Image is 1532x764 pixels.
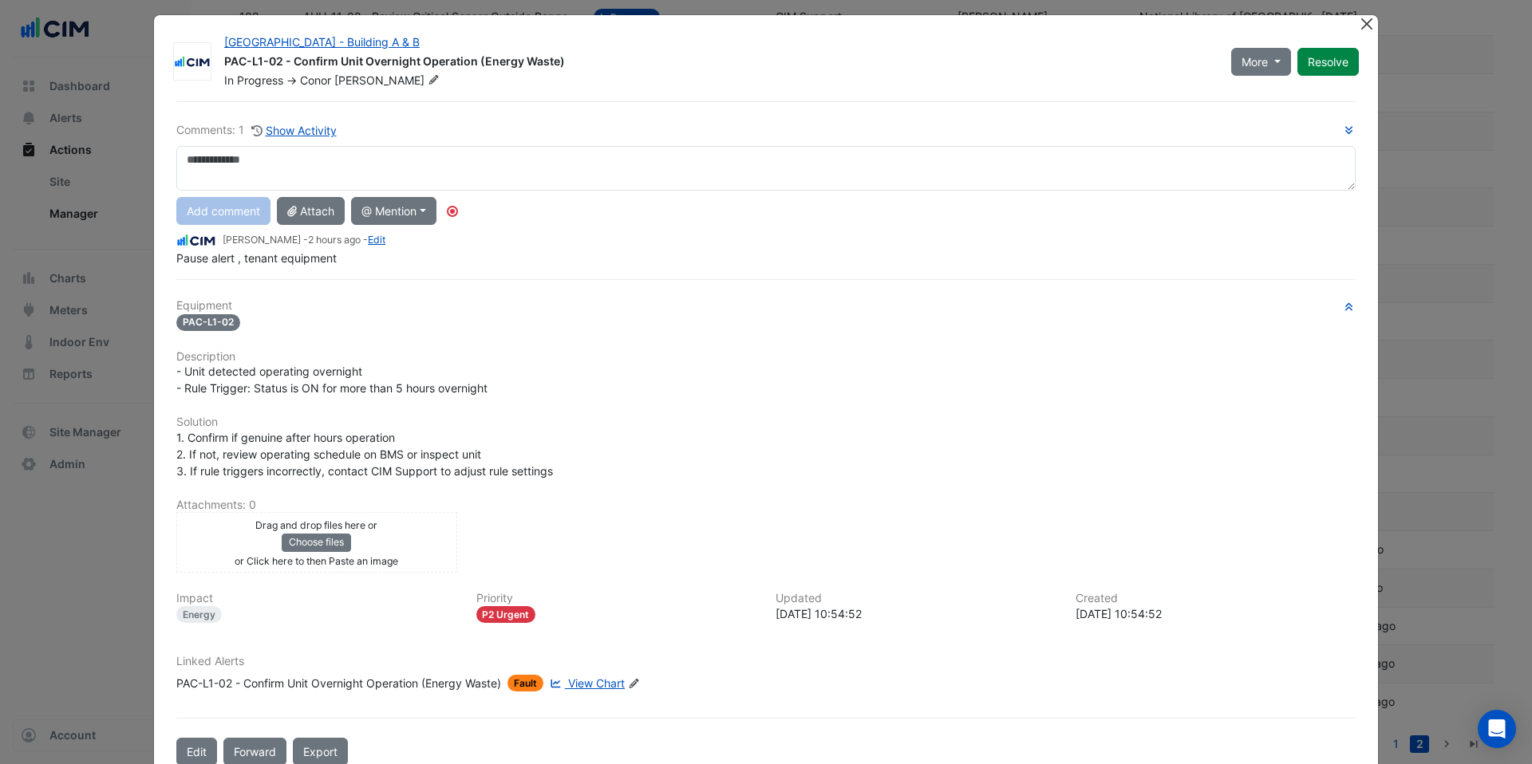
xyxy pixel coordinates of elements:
fa-icon: Edit Linked Alerts [628,678,640,690]
a: View Chart [547,675,625,691]
button: Resolve [1297,48,1359,76]
span: More [1242,53,1268,70]
div: [DATE] 10:54:52 [776,605,1056,622]
h6: Priority [476,592,757,605]
div: Open Intercom Messenger [1478,710,1516,748]
small: or Click here to then Paste an image [235,555,398,567]
button: Close [1358,15,1375,32]
div: PAC-L1-02 - Confirm Unit Overnight Operation (Energy Waste) [224,53,1212,73]
h6: Created [1076,592,1356,605]
span: PAC-L1-02 [176,314,240,331]
button: Choose files [282,534,351,551]
span: -> [286,73,297,87]
span: - Unit detected operating overnight - Rule Trigger: Status is ON for more than 5 hours overnight [176,364,488,395]
h6: Impact [176,592,457,605]
div: Comments: 1 [176,121,338,140]
div: Tooltip anchor [445,204,460,219]
div: PAC-L1-02 - Confirm Unit Overnight Operation (Energy Waste) [176,675,501,691]
span: [PERSON_NAME] [334,73,443,89]
small: [PERSON_NAME] - - [223,233,385,247]
div: P2 Urgent [476,606,536,623]
span: Conor [300,73,331,87]
small: Drag and drop files here or [255,519,377,531]
h6: Description [176,350,1356,364]
h6: Linked Alerts [176,655,1356,668]
h6: Equipment [176,299,1356,313]
button: More [1231,48,1291,76]
h6: Attachments: 0 [176,498,1356,512]
span: 1. Confirm if genuine after hours operation 2. If not, review operating schedule on BMS or inspec... [176,431,553,478]
span: Pause alert , tenant equipment [176,251,337,265]
a: Edit [368,234,385,246]
h6: Updated [776,592,1056,605]
a: [GEOGRAPHIC_DATA] - Building A & B [224,35,420,49]
img: CIM [176,232,216,250]
span: Fault [507,675,543,691]
div: [DATE] 10:54:52 [1076,605,1356,622]
button: Attach [277,197,345,225]
div: Energy [176,606,222,623]
h6: Solution [176,415,1356,429]
span: 2025-09-10 10:54:52 [308,234,361,246]
img: CIM [174,54,211,70]
button: Show Activity [251,121,338,140]
span: In Progress [224,73,283,87]
span: View Chart [568,676,625,690]
button: @ Mention [351,197,436,225]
